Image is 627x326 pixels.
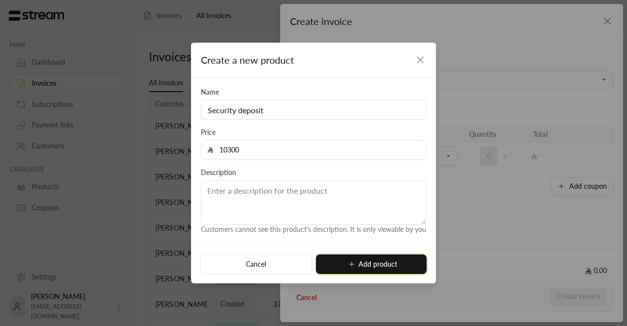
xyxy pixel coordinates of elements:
[200,254,312,274] button: Cancel
[316,254,427,274] button: Add product
[201,225,426,233] span: Customers cannot see this product's description. It is only viewable by you
[201,127,216,137] label: Price
[201,168,236,177] label: Description
[201,54,294,66] span: Create a new product
[201,100,426,120] input: Enter the name of the product
[214,141,420,159] input: Enter the price for the product
[201,87,219,97] label: Name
